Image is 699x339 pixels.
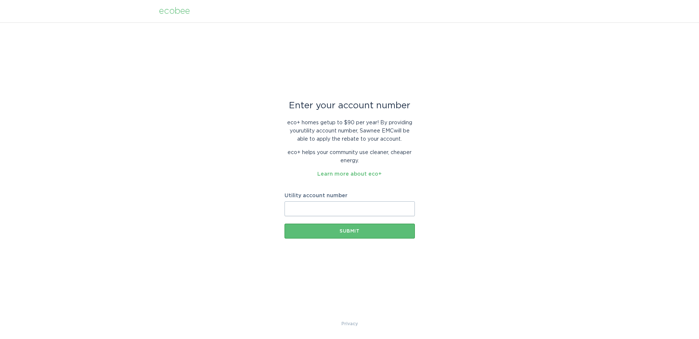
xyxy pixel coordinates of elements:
[285,102,415,110] div: Enter your account number
[285,224,415,239] button: Submit
[288,229,411,233] div: Submit
[285,119,415,143] p: eco+ homes get up to $90 per year ! By providing your utility account number , Sawnee EMC will be...
[285,193,415,198] label: Utility account number
[317,172,382,177] a: Learn more about eco+
[285,148,415,165] p: eco+ helps your community use cleaner, cheaper energy.
[341,320,358,328] a: Privacy Policy & Terms of Use
[159,7,190,15] div: ecobee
